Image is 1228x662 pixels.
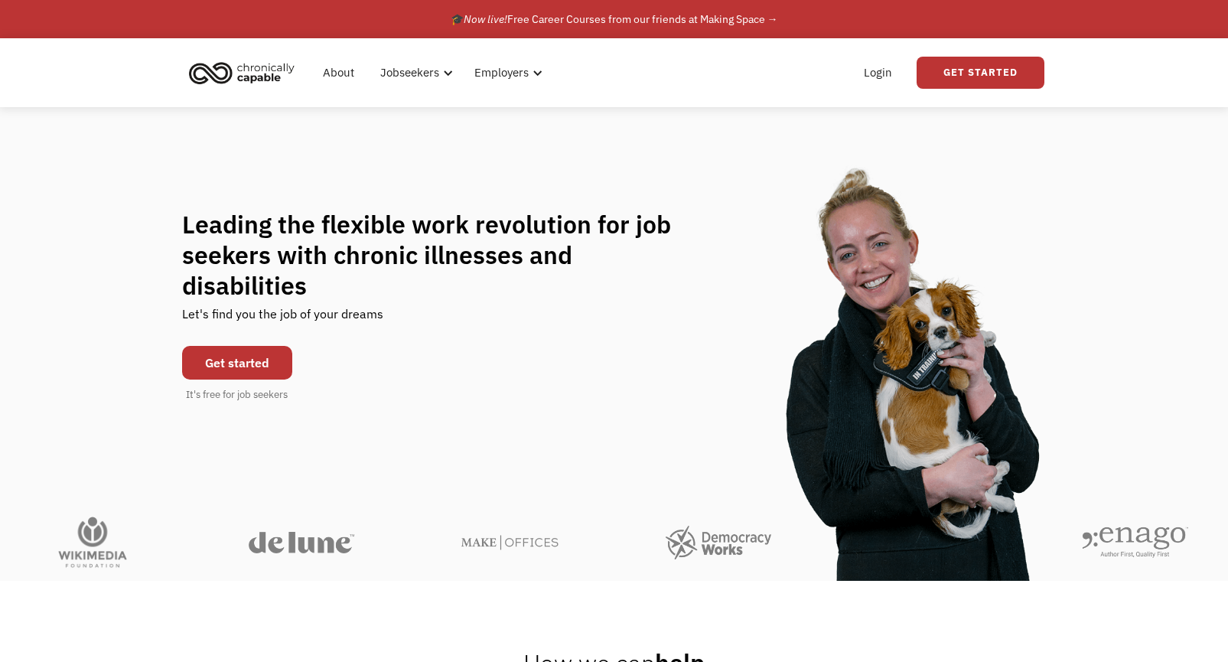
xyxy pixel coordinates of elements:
[182,346,292,380] a: Get started
[917,57,1044,89] a: Get Started
[855,48,901,97] a: Login
[184,56,299,90] img: Chronically Capable logo
[451,10,778,28] div: 🎓 Free Career Courses from our friends at Making Space →
[474,64,529,82] div: Employers
[186,387,288,403] div: It's free for job seekers
[314,48,363,97] a: About
[182,209,701,301] h1: Leading the flexible work revolution for job seekers with chronic illnesses and disabilities
[380,64,439,82] div: Jobseekers
[182,301,383,338] div: Let's find you the job of your dreams
[464,12,507,26] em: Now live!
